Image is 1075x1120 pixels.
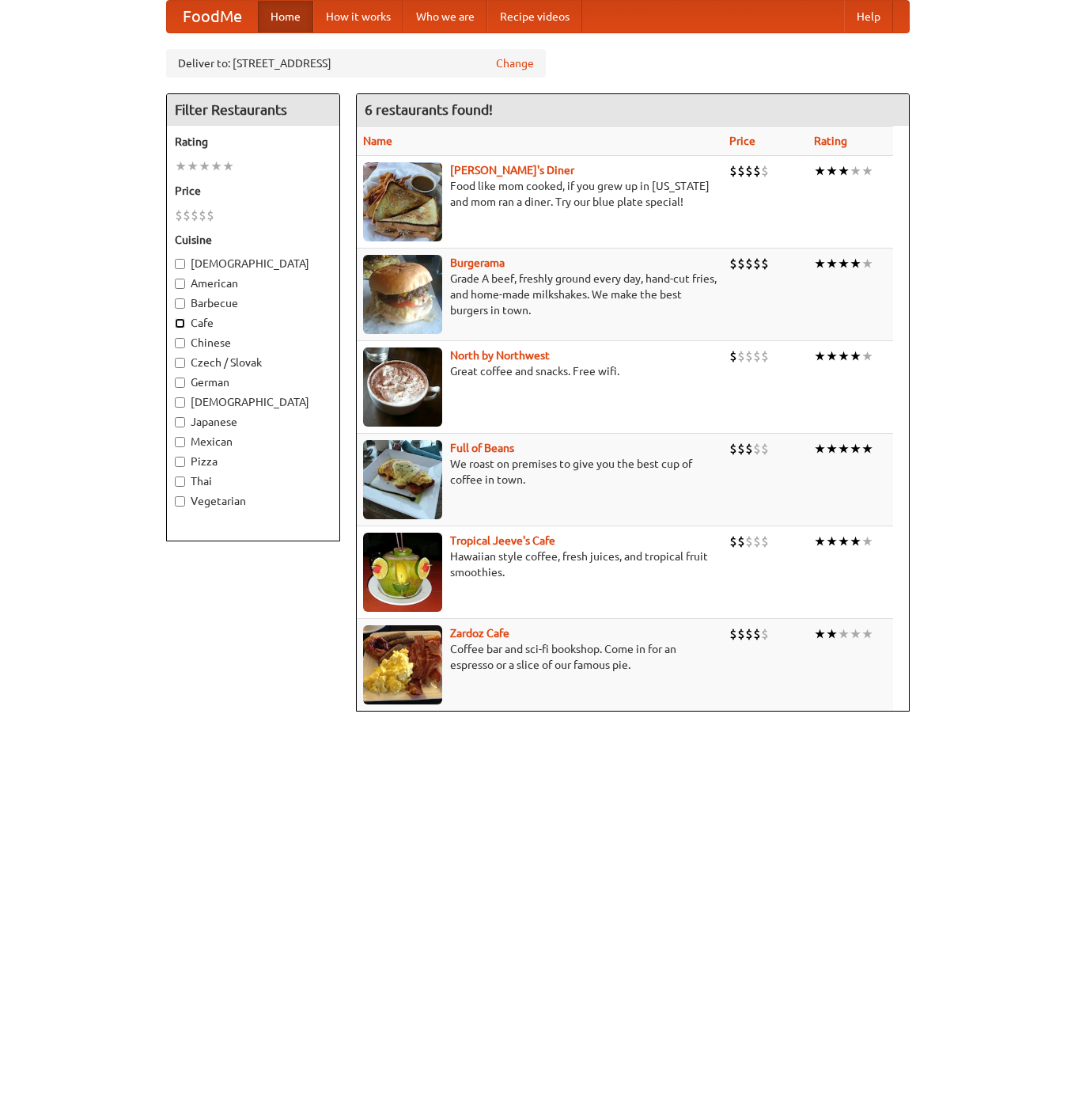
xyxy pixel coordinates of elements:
[175,355,331,370] label: Czech / Slovak
[175,374,331,390] label: German
[450,164,574,177] a: [PERSON_NAME]'s Diner
[175,434,331,450] label: Mexican
[826,162,838,180] li: ★
[403,1,487,32] a: Who we are
[753,347,761,365] li: $
[187,158,199,175] li: ★
[175,158,187,175] li: ★
[861,162,873,180] li: ★
[191,207,199,224] li: $
[167,1,258,32] a: FoodMe
[737,347,745,365] li: $
[222,158,234,175] li: ★
[838,625,850,643] li: ★
[175,335,331,351] label: Chinese
[850,347,861,365] li: ★
[729,533,737,550] li: $
[814,255,826,272] li: ★
[761,162,769,180] li: $
[363,625,442,704] img: zardoz.jpg
[729,347,737,365] li: $
[753,533,761,550] li: $
[729,625,737,643] li: $
[814,347,826,365] li: ★
[850,625,861,643] li: ★
[175,232,331,248] h5: Cuisine
[861,440,873,457] li: ★
[175,454,331,469] label: Pizza
[761,255,769,272] li: $
[175,279,185,289] input: American
[175,496,185,507] input: Vegetarian
[363,162,442,241] img: sallys.jpg
[363,549,717,580] p: Hawaiian style coffee, fresh juices, and tropical fruit smoothies.
[761,347,769,365] li: $
[737,625,745,643] li: $
[183,207,191,224] li: $
[496,55,534,71] a: Change
[450,534,555,547] a: Tropical Jeeve's Cafe
[737,162,745,180] li: $
[175,414,331,430] label: Japanese
[206,207,214,224] li: $
[199,158,210,175] li: ★
[814,440,826,457] li: ★
[166,49,546,78] div: Deliver to: [STREET_ADDRESS]
[745,255,753,272] li: $
[175,134,331,150] h5: Rating
[175,457,185,467] input: Pizza
[210,158,222,175] li: ★
[861,347,873,365] li: ★
[737,440,745,457] li: $
[729,162,737,180] li: $
[175,315,331,331] label: Cafe
[175,476,185,487] input: Thai
[814,135,847,147] a: Rating
[838,255,850,272] li: ★
[737,255,745,272] li: $
[761,533,769,550] li: $
[450,349,550,362] a: North by Northwest
[745,347,753,365] li: $
[175,259,185,269] input: [DEMOGRAPHIC_DATA]
[753,255,761,272] li: $
[861,625,873,643] li: ★
[175,298,185,309] input: Barbecue
[363,533,442,612] img: jeeves.jpg
[850,533,861,550] li: ★
[175,275,331,291] label: American
[175,378,185,388] input: German
[838,162,850,180] li: ★
[850,162,861,180] li: ★
[175,256,331,271] label: [DEMOGRAPHIC_DATA]
[826,347,838,365] li: ★
[363,271,717,318] p: Grade A beef, freshly ground every day, hand-cut fries, and home-made milkshakes. We make the bes...
[838,533,850,550] li: ★
[175,358,185,368] input: Czech / Slovak
[258,1,313,32] a: Home
[363,363,717,379] p: Great coffee and snacks. Free wifi.
[861,533,873,550] li: ★
[167,94,339,126] h4: Filter Restaurants
[450,627,509,640] a: Zardoz Cafe
[363,641,717,673] p: Coffee bar and sci-fi bookshop. Come in for an espresso or a slice of our famous pie.
[175,473,331,489] label: Thai
[844,1,893,32] a: Help
[729,440,737,457] li: $
[175,394,331,410] label: [DEMOGRAPHIC_DATA]
[753,625,761,643] li: $
[861,255,873,272] li: ★
[175,183,331,199] h5: Price
[175,338,185,348] input: Chinese
[363,456,717,488] p: We roast on premises to give you the best cup of coffee in town.
[175,318,185,328] input: Cafe
[365,102,493,117] ng-pluralize: 6 restaurants found!
[761,440,769,457] li: $
[175,493,331,509] label: Vegetarian
[745,625,753,643] li: $
[838,440,850,457] li: ★
[450,442,514,454] b: Full of Beans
